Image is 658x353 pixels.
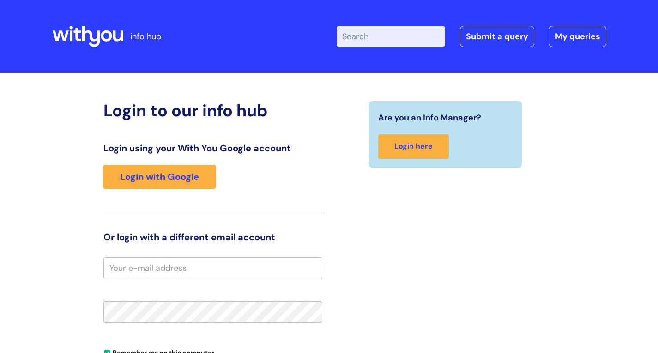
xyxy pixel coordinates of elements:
[103,101,322,120] h2: Login to our info hub
[130,29,161,44] p: info hub
[103,257,322,279] input: Your e-mail address
[378,134,449,159] a: Login here
[549,26,606,47] a: My queries
[378,110,481,125] span: Are you an Info Manager?
[337,26,445,47] input: Search
[103,165,216,189] a: Login with Google
[103,232,322,243] h3: Or login with a different email account
[460,26,534,47] a: Submit a query
[103,143,322,154] h3: Login using your With You Google account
